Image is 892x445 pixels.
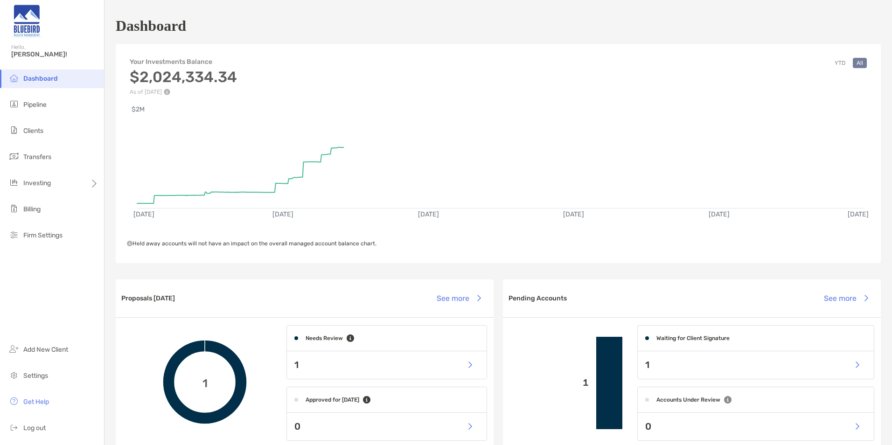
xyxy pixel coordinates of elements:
[130,89,237,95] p: As of [DATE]
[853,58,867,68] button: All
[23,179,51,187] span: Investing
[121,294,175,302] h3: Proposals [DATE]
[164,89,170,95] img: Performance Info
[11,50,98,58] span: [PERSON_NAME]!
[418,210,439,218] text: [DATE]
[848,210,869,218] text: [DATE]
[116,17,186,35] h1: Dashboard
[8,343,20,355] img: add_new_client icon
[127,240,376,247] span: Held away accounts will not have an impact on the overall managed account balance chart.
[23,424,46,432] span: Log out
[23,205,41,213] span: Billing
[306,335,343,341] h4: Needs Review
[130,68,237,86] h3: $2,024,334.34
[294,421,300,432] p: 0
[831,58,849,68] button: YTD
[272,210,293,218] text: [DATE]
[8,177,20,188] img: investing icon
[656,396,720,403] h4: Accounts Under Review
[8,229,20,240] img: firm-settings icon
[709,210,730,218] text: [DATE]
[306,396,359,403] h4: Approved for [DATE]
[130,58,237,66] h4: Your Investments Balance
[23,231,63,239] span: Firm Settings
[816,288,875,308] button: See more
[8,151,20,162] img: transfers icon
[8,203,20,214] img: billing icon
[510,377,589,389] p: 1
[23,75,58,83] span: Dashboard
[132,105,145,113] text: $2M
[23,398,49,406] span: Get Help
[8,72,20,83] img: dashboard icon
[8,422,20,433] img: logout icon
[645,421,651,432] p: 0
[23,153,51,161] span: Transfers
[23,101,47,109] span: Pipeline
[8,396,20,407] img: get-help icon
[23,372,48,380] span: Settings
[8,98,20,110] img: pipeline icon
[23,346,68,354] span: Add New Client
[563,210,584,218] text: [DATE]
[8,369,20,381] img: settings icon
[645,359,649,371] p: 1
[656,335,730,341] h4: Waiting for Client Signature
[11,4,42,37] img: Zoe Logo
[23,127,43,135] span: Clients
[8,125,20,136] img: clients icon
[509,294,567,302] h3: Pending Accounts
[133,210,154,218] text: [DATE]
[202,375,208,389] span: 1
[294,359,299,371] p: 1
[429,288,488,308] button: See more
